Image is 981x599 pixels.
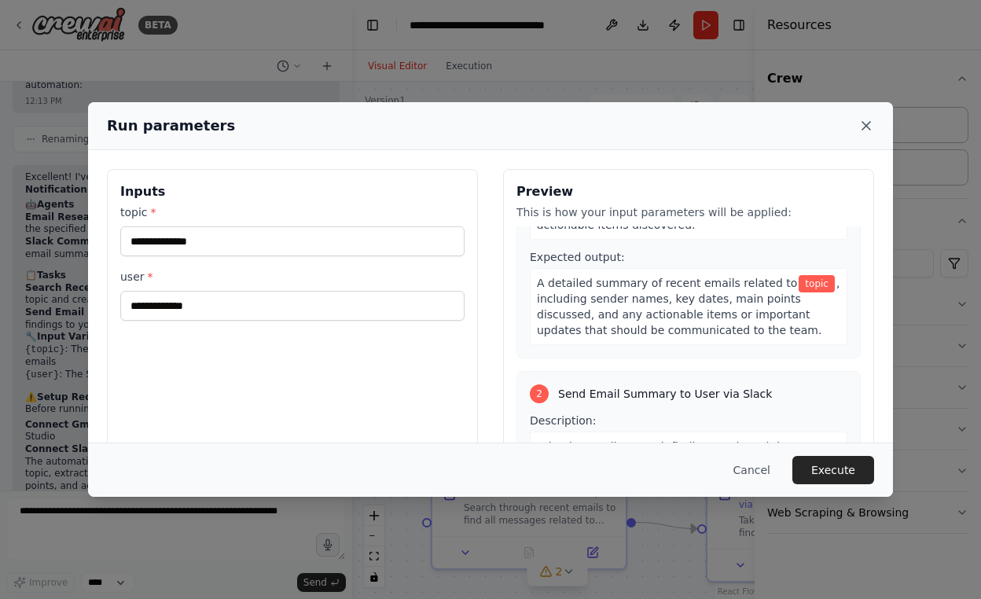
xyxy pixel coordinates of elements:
[537,277,797,289] span: A detailed summary of recent emails related to
[107,115,235,137] h2: Run parameters
[530,251,625,263] span: Expected output:
[516,182,861,201] h3: Preview
[721,456,783,484] button: Cancel
[537,277,840,336] span: , including sender names, key dates, main points discussed, and any actionable items or important...
[120,204,465,220] label: topic
[120,182,465,201] h3: Inputs
[558,386,772,402] span: Send Email Summary to User via Slack
[537,440,828,469] span: Take the email research findings and send them as a direct message to
[530,384,549,403] div: 2
[537,156,833,231] span: . Extract key information, dates, senders, and main points from the relevant emails. Compile find...
[530,414,596,427] span: Description:
[792,456,874,484] button: Execute
[516,204,861,220] p: This is how your input parameters will be applied:
[120,269,465,285] label: user
[799,275,835,292] span: Variable: topic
